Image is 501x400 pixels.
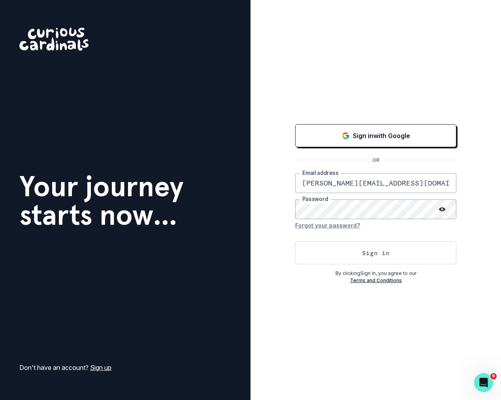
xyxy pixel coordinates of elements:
p: Sign in with Google [353,131,410,140]
p: By clicking Sign In , you agree to our [295,270,456,277]
p: Don't have an account? [19,363,111,372]
span: 9 [490,373,497,379]
iframe: Intercom live chat [474,373,493,392]
button: Forgot your password? [295,219,360,232]
img: Curious Cardinals Logo [19,28,89,51]
button: Sign in [295,241,456,264]
button: Sign in with Google (GSuite) [295,124,456,147]
a: Terms and Conditions [350,277,402,283]
a: Sign up [90,364,111,372]
h1: Your journey starts now... [19,172,184,229]
p: OR [367,157,384,164]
